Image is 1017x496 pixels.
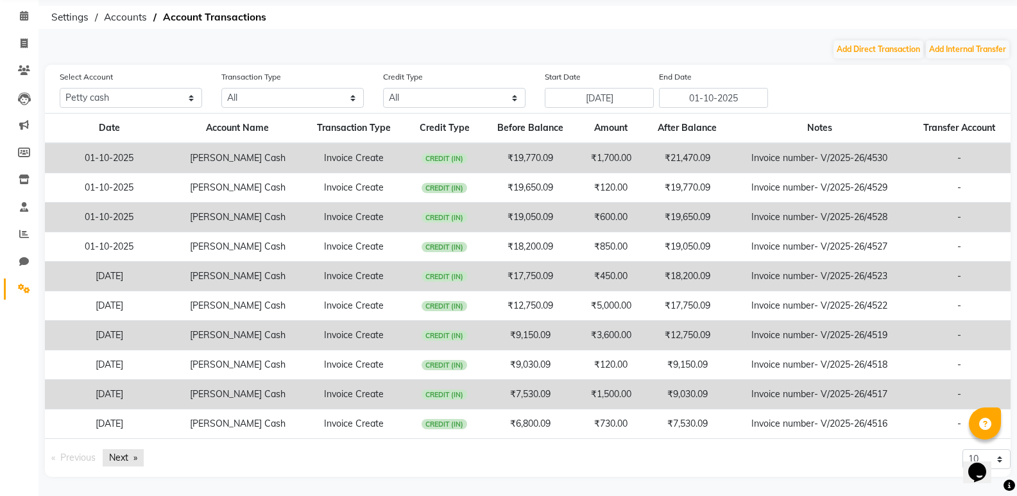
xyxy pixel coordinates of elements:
[422,153,468,164] span: CREDIT (IN)
[731,380,909,409] td: Invoice number- V/2025-26/4517
[731,143,909,173] td: Invoice number- V/2025-26/4530
[422,242,468,252] span: CREDIT (IN)
[221,71,281,83] label: Transaction Type
[909,262,1011,291] td: -
[909,114,1011,144] th: Transfer Account
[926,40,1009,58] button: Add Internal Transfer
[909,350,1011,380] td: -
[45,173,173,203] td: 01-10-2025
[406,114,483,144] th: Credit Type
[302,380,406,409] td: Invoice Create
[909,232,1011,262] td: -
[422,271,468,282] span: CREDIT (IN)
[578,203,644,232] td: ₹600.00
[45,232,173,262] td: 01-10-2025
[45,409,173,439] td: [DATE]
[45,350,173,380] td: [DATE]
[173,262,302,291] td: [PERSON_NAME] Cash
[963,445,1004,483] iframe: chat widget
[173,203,302,232] td: [PERSON_NAME] Cash
[644,232,731,262] td: ₹19,050.09
[422,330,468,341] span: CREDIT (IN)
[483,232,578,262] td: ₹18,200.09
[302,262,406,291] td: Invoice Create
[302,203,406,232] td: Invoice Create
[909,203,1011,232] td: -
[578,262,644,291] td: ₹450.00
[173,114,302,144] th: Account Name
[302,232,406,262] td: Invoice Create
[173,173,302,203] td: [PERSON_NAME] Cash
[302,321,406,350] td: Invoice Create
[731,232,909,262] td: Invoice number- V/2025-26/4527
[45,143,173,173] td: 01-10-2025
[578,321,644,350] td: ₹3,600.00
[422,301,468,311] span: CREDIT (IN)
[578,409,644,439] td: ₹730.00
[483,321,578,350] td: ₹9,150.09
[422,419,468,429] span: CREDIT (IN)
[731,173,909,203] td: Invoice number- V/2025-26/4529
[659,71,692,83] label: End Date
[578,173,644,203] td: ₹120.00
[45,449,518,466] nav: Pagination
[731,114,909,144] th: Notes
[173,321,302,350] td: [PERSON_NAME] Cash
[909,380,1011,409] td: -
[731,291,909,321] td: Invoice number- V/2025-26/4522
[731,350,909,380] td: Invoice number- V/2025-26/4518
[833,40,923,58] button: Add Direct Transaction
[422,389,468,400] span: CREDIT (IN)
[60,71,113,83] label: Select Account
[644,262,731,291] td: ₹18,200.09
[483,262,578,291] td: ₹17,750.09
[45,6,95,29] span: Settings
[483,350,578,380] td: ₹9,030.09
[103,449,144,466] a: Next
[45,321,173,350] td: [DATE]
[302,114,406,144] th: Transaction Type
[909,143,1011,173] td: -
[909,173,1011,203] td: -
[173,143,302,173] td: [PERSON_NAME] Cash
[302,291,406,321] td: Invoice Create
[483,291,578,321] td: ₹12,750.09
[422,212,468,223] span: CREDIT (IN)
[483,203,578,232] td: ₹19,050.09
[45,203,173,232] td: 01-10-2025
[422,360,468,370] span: CREDIT (IN)
[302,350,406,380] td: Invoice Create
[909,409,1011,439] td: -
[644,321,731,350] td: ₹12,750.09
[173,380,302,409] td: [PERSON_NAME] Cash
[302,173,406,203] td: Invoice Create
[731,409,909,439] td: Invoice number- V/2025-26/4516
[422,183,468,193] span: CREDIT (IN)
[483,173,578,203] td: ₹19,650.09
[45,380,173,409] td: [DATE]
[644,114,731,144] th: After Balance
[173,232,302,262] td: [PERSON_NAME] Cash
[578,291,644,321] td: ₹5,000.00
[98,6,153,29] span: Accounts
[659,88,768,108] input: End Date
[644,409,731,439] td: ₹7,530.09
[483,143,578,173] td: ₹19,770.09
[644,173,731,203] td: ₹19,770.09
[45,291,173,321] td: [DATE]
[578,380,644,409] td: ₹1,500.00
[731,262,909,291] td: Invoice number- V/2025-26/4523
[302,143,406,173] td: Invoice Create
[173,409,302,439] td: [PERSON_NAME] Cash
[578,114,644,144] th: Amount
[578,350,644,380] td: ₹120.00
[45,262,173,291] td: [DATE]
[644,143,731,173] td: ₹21,470.09
[60,452,96,463] span: Previous
[909,291,1011,321] td: -
[731,203,909,232] td: Invoice number- V/2025-26/4528
[483,114,578,144] th: Before Balance
[909,321,1011,350] td: -
[173,291,302,321] td: [PERSON_NAME] Cash
[545,88,654,108] input: Start Date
